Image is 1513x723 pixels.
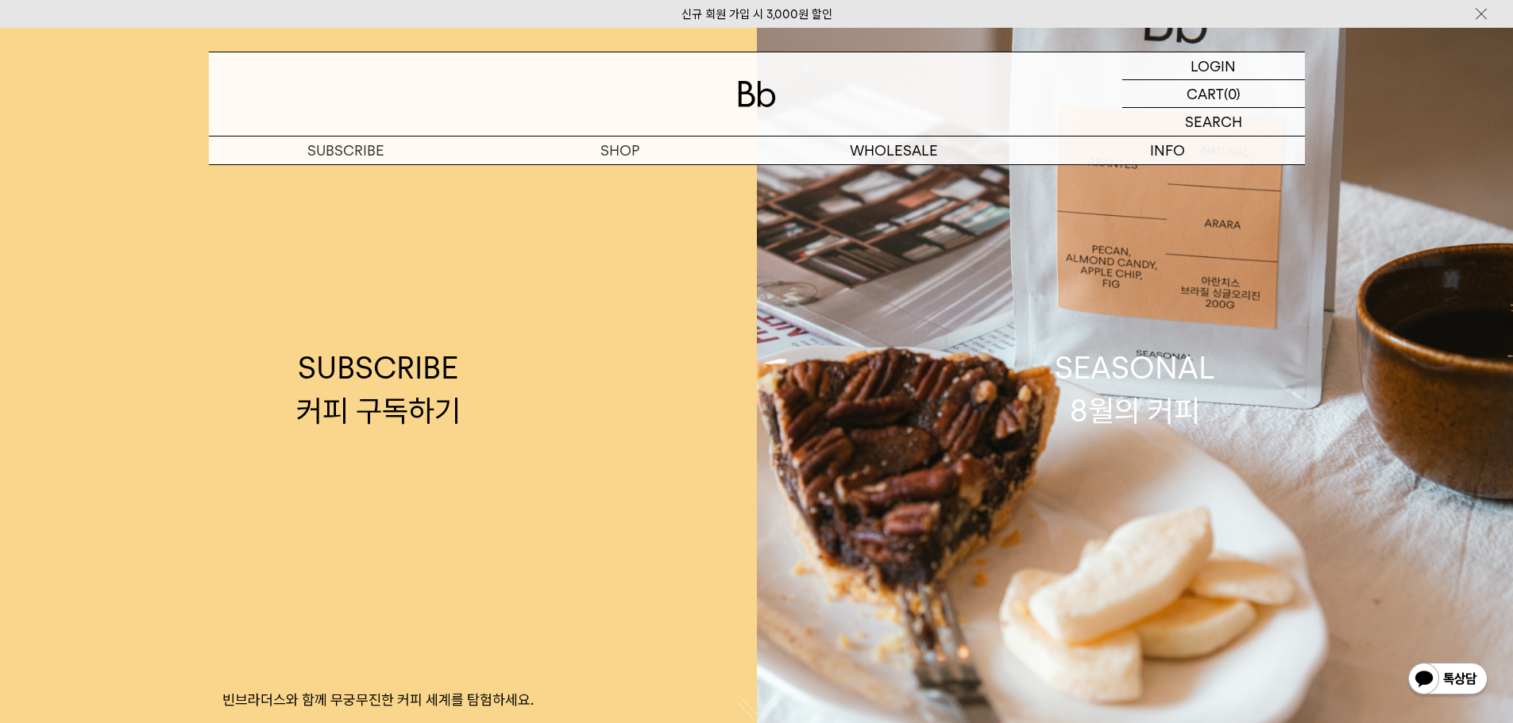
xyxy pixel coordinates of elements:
[757,137,1031,164] p: WHOLESALE
[1122,80,1305,108] a: CART (0)
[1407,661,1489,699] img: 카카오톡 채널 1:1 채팅 버튼
[1187,80,1224,107] p: CART
[1185,108,1242,136] p: SEARCH
[1224,80,1241,107] p: (0)
[681,7,832,21] a: 신규 회원 가입 시 3,000원 할인
[1122,52,1305,80] a: LOGIN
[209,137,483,164] a: SUBSCRIBE
[296,347,461,431] div: SUBSCRIBE 커피 구독하기
[738,81,776,107] img: 로고
[1031,137,1305,164] p: INFO
[483,137,757,164] a: SHOP
[1055,347,1215,431] div: SEASONAL 8월의 커피
[1191,52,1236,79] p: LOGIN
